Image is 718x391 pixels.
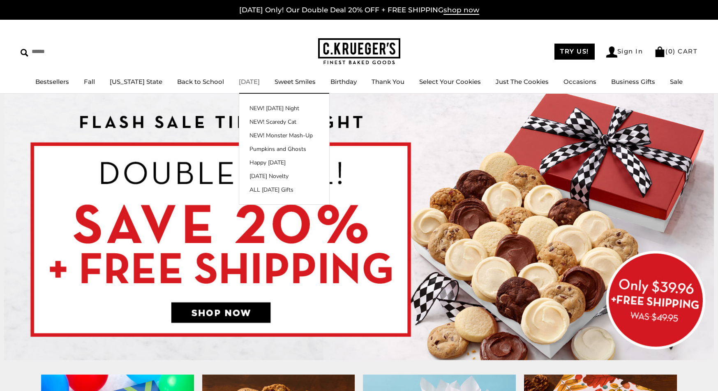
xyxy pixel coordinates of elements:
[654,46,665,57] img: Bag
[239,131,329,140] a: NEW! Monster Mash-Up
[239,78,260,86] a: [DATE]
[606,46,617,58] img: Account
[21,45,118,58] input: Search
[35,78,69,86] a: Bestsellers
[554,44,595,60] a: TRY US!
[606,46,643,58] a: Sign In
[239,6,479,15] a: [DATE] Only! Our Double Deal 20% OFF + FREE SHIPPINGshop now
[275,78,316,86] a: Sweet Smiles
[4,94,714,360] img: C.Krueger's Special Offer
[239,172,329,180] a: [DATE] Novelty
[563,78,596,86] a: Occasions
[668,47,673,55] span: 0
[654,47,697,55] a: (0) CART
[330,78,357,86] a: Birthday
[239,118,329,126] a: NEW! Scaredy Cat
[611,78,655,86] a: Business Gifts
[239,158,329,167] a: Happy [DATE]
[84,78,95,86] a: Fall
[110,78,162,86] a: [US_STATE] State
[239,104,329,113] a: NEW! [DATE] Night
[239,185,329,194] a: ALL [DATE] Gifts
[239,145,329,153] a: Pumpkins and Ghosts
[318,38,400,65] img: C.KRUEGER'S
[443,6,479,15] span: shop now
[670,78,683,86] a: Sale
[372,78,404,86] a: Thank You
[496,78,549,86] a: Just The Cookies
[177,78,224,86] a: Back to School
[419,78,481,86] a: Select Your Cookies
[21,49,28,57] img: Search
